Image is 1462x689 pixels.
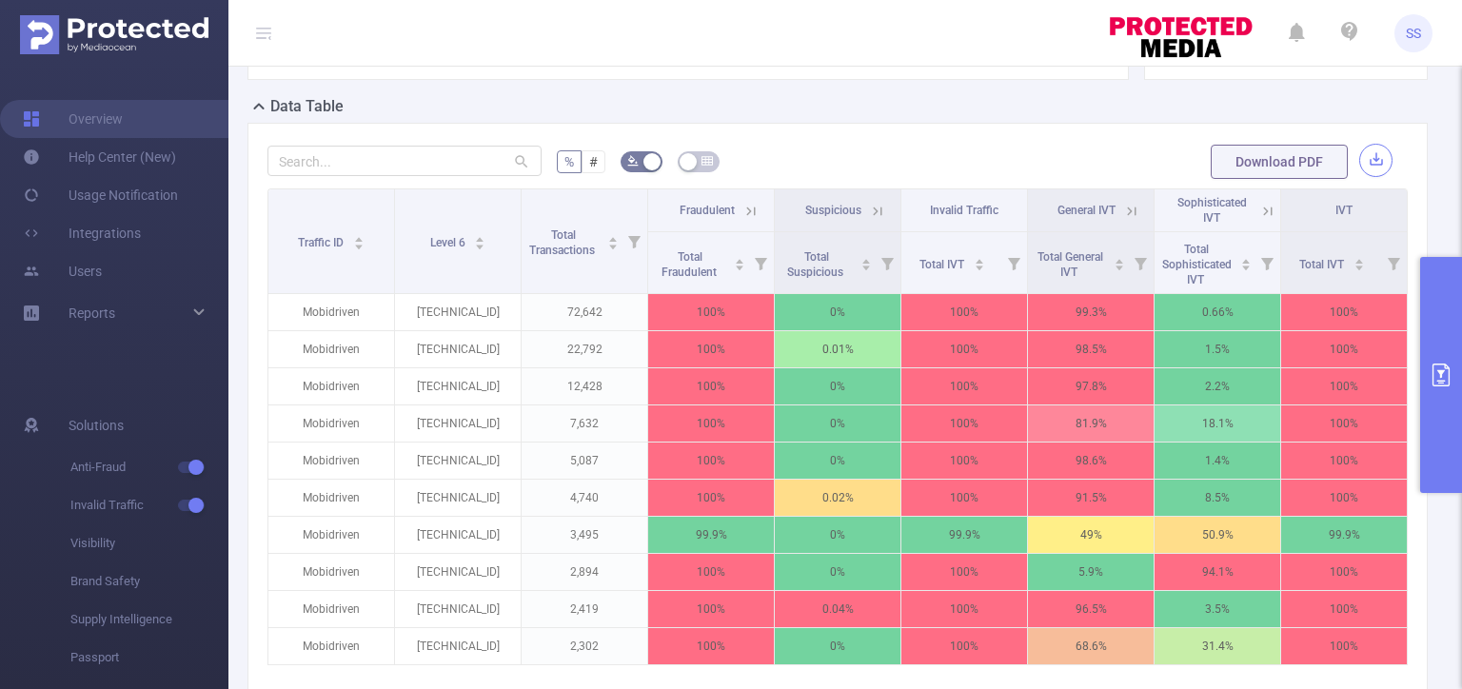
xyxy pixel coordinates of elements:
[648,554,774,590] p: 100%
[23,138,176,176] a: Help Center (New)
[1127,232,1154,293] i: Filter menu
[1335,204,1353,217] span: IVT
[1115,256,1125,262] i: icon: caret-up
[1028,331,1154,367] p: 98.5%
[901,480,1027,516] p: 100%
[522,517,647,553] p: 3,495
[1241,256,1252,262] i: icon: caret-up
[23,252,102,290] a: Users
[70,562,228,600] span: Brand Safety
[775,554,900,590] p: 0%
[775,480,900,516] p: 0.02%
[23,214,141,252] a: Integrations
[648,368,774,404] p: 100%
[69,406,124,444] span: Solutions
[268,405,394,442] p: Mobidriven
[621,189,647,293] i: Filter menu
[775,628,900,664] p: 0%
[353,234,364,240] i: icon: caret-up
[1254,232,1280,293] i: Filter menu
[735,256,745,262] i: icon: caret-up
[1281,331,1407,367] p: 100%
[1177,196,1247,225] span: Sophisticated IVT
[974,256,984,262] i: icon: caret-up
[1211,145,1348,179] button: Download PDF
[70,524,228,562] span: Visibility
[1240,256,1252,267] div: Sort
[974,256,985,267] div: Sort
[395,368,521,404] p: [TECHNICAL_ID]
[1028,554,1154,590] p: 5.9%
[874,232,900,293] i: Filter menu
[268,294,394,330] p: Mobidriven
[395,443,521,479] p: [TECHNICAL_ID]
[268,628,394,664] p: Mobidriven
[268,443,394,479] p: Mobidriven
[395,591,521,627] p: [TECHNICAL_ID]
[1241,263,1252,268] i: icon: caret-down
[775,517,900,553] p: 0%
[930,204,998,217] span: Invalid Traffic
[1057,204,1116,217] span: General IVT
[522,554,647,590] p: 2,894
[901,443,1027,479] p: 100%
[1000,232,1027,293] i: Filter menu
[805,204,861,217] span: Suspicious
[648,628,774,664] p: 100%
[353,242,364,247] i: icon: caret-down
[775,443,900,479] p: 0%
[268,480,394,516] p: Mobidriven
[70,448,228,486] span: Anti-Fraud
[787,250,846,279] span: Total Suspicious
[522,405,647,442] p: 7,632
[1155,517,1280,553] p: 50.9%
[608,242,619,247] i: icon: caret-down
[775,331,900,367] p: 0.01%
[1406,14,1421,52] span: SS
[267,146,542,176] input: Search...
[20,15,208,54] img: Protected Media
[648,591,774,627] p: 100%
[395,331,521,367] p: [TECHNICAL_ID]
[648,405,774,442] p: 100%
[1155,331,1280,367] p: 1.5%
[860,256,872,267] div: Sort
[522,368,647,404] p: 12,428
[648,294,774,330] p: 100%
[395,480,521,516] p: [TECHNICAL_ID]
[474,234,485,246] div: Sort
[1281,405,1407,442] p: 100%
[901,405,1027,442] p: 100%
[1155,480,1280,516] p: 8.5%
[1028,591,1154,627] p: 96.5%
[522,628,647,664] p: 2,302
[1353,256,1365,267] div: Sort
[522,443,647,479] p: 5,087
[919,258,967,271] span: Total IVT
[747,232,774,293] i: Filter menu
[1155,443,1280,479] p: 1.4%
[680,204,735,217] span: Fraudulent
[1281,294,1407,330] p: 100%
[1114,256,1125,267] div: Sort
[1155,628,1280,664] p: 31.4%
[901,591,1027,627] p: 100%
[270,95,344,118] h2: Data Table
[395,405,521,442] p: [TECHNICAL_ID]
[734,256,745,267] div: Sort
[662,250,720,279] span: Total Fraudulent
[861,263,872,268] i: icon: caret-down
[23,100,123,138] a: Overview
[23,176,178,214] a: Usage Notification
[298,236,346,249] span: Traffic ID
[1028,628,1154,664] p: 68.6%
[1155,294,1280,330] p: 0.66%
[395,294,521,330] p: [TECHNICAL_ID]
[353,234,365,246] div: Sort
[1028,294,1154,330] p: 99.3%
[627,155,639,167] i: icon: bg-colors
[607,234,619,246] div: Sort
[475,242,485,247] i: icon: caret-down
[522,331,647,367] p: 22,792
[1281,628,1407,664] p: 100%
